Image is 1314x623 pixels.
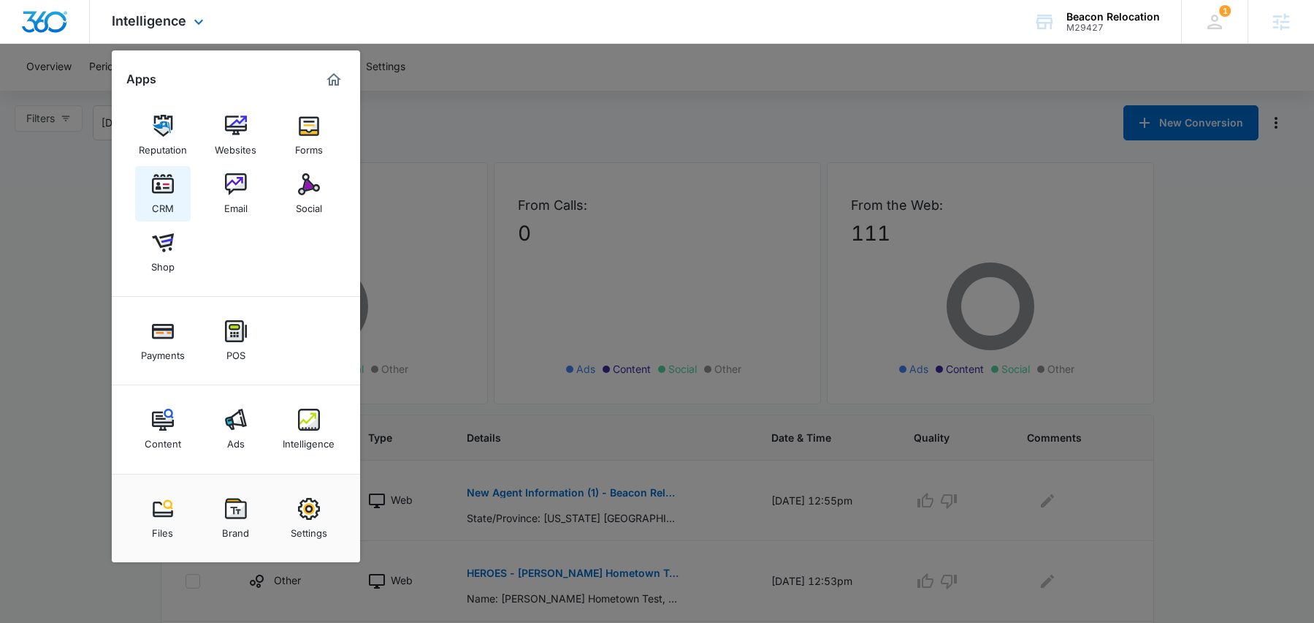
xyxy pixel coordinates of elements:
a: CRM [135,166,191,222]
div: Files [152,520,173,539]
div: Ads [227,431,245,450]
a: Reputation [135,107,191,163]
div: Payments [141,342,185,361]
a: Files [135,491,191,546]
div: Social [296,195,322,214]
div: POS [226,342,245,361]
div: Email [224,195,248,214]
div: account name [1066,11,1160,23]
a: Marketing 360® Dashboard [322,68,345,91]
div: Reputation [139,137,187,156]
span: 1 [1219,5,1231,17]
a: Brand [208,491,264,546]
div: Intelligence [283,431,335,450]
div: Brand [222,520,249,539]
a: Payments [135,313,191,369]
div: account id [1066,23,1160,33]
div: Websites [215,137,256,156]
div: CRM [152,195,174,214]
div: Settings [291,520,327,539]
a: Forms [281,107,337,163]
div: Forms [295,137,323,156]
a: POS [208,313,264,369]
a: Settings [281,491,337,546]
span: Intelligence [112,13,186,29]
a: Shop [135,224,191,280]
h2: Apps [126,72,156,86]
a: Content [135,401,191,457]
a: Email [208,166,264,222]
div: Content [145,431,181,450]
div: notifications count [1219,5,1231,17]
a: Websites [208,107,264,163]
a: Social [281,166,337,222]
div: Shop [151,254,175,273]
a: Intelligence [281,401,337,457]
a: Ads [208,401,264,457]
